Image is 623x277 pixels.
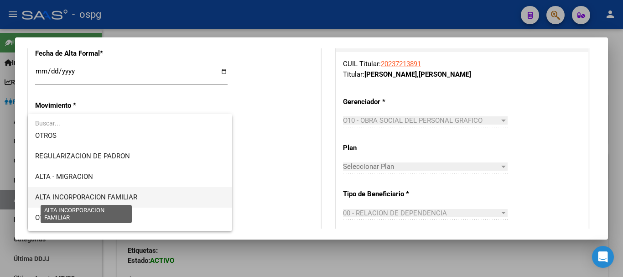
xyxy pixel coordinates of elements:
span: ALTA - MIGRACION [35,172,93,181]
span: REGULARIZACION DE PADRON [35,152,130,160]
div: Open Intercom Messenger [592,246,614,268]
span: OTROS [35,214,57,222]
span: OTROS [35,131,57,140]
span: ALTA INCORPORACION FAMILIAR [35,193,137,201]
